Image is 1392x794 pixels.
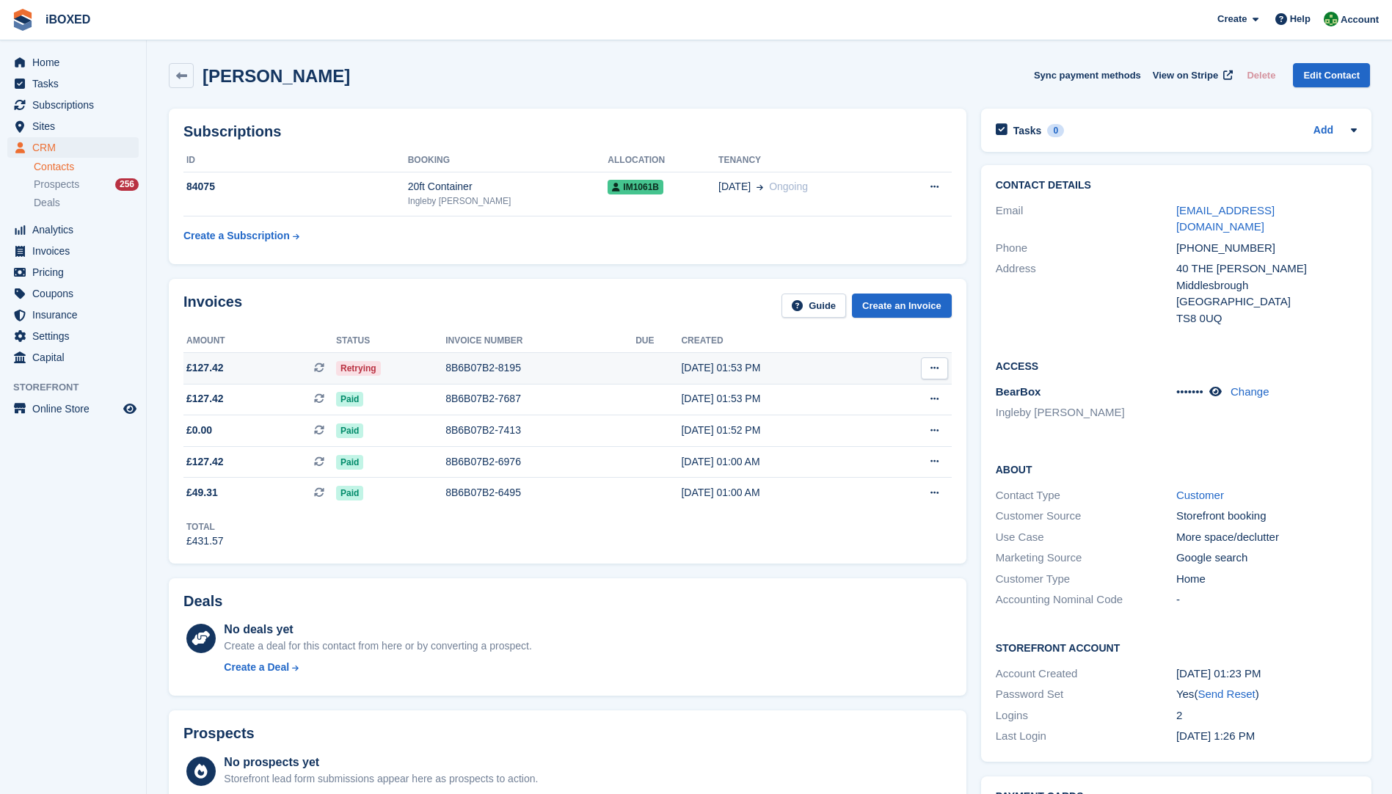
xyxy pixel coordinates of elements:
a: menu [7,73,139,94]
div: [GEOGRAPHIC_DATA] [1176,294,1357,310]
h2: Storefront Account [996,640,1357,655]
h2: Subscriptions [183,123,952,140]
h2: Prospects [183,725,255,742]
img: stora-icon-8386f47178a22dfd0bd8f6a31ec36ba5ce8667c1dd55bd0f319d3a0aa187defe.svg [12,9,34,31]
div: 2 [1176,707,1357,724]
div: Logins [996,707,1176,724]
div: Accounting Nominal Code [996,591,1176,608]
a: Change [1231,385,1269,398]
div: [DATE] 01:52 PM [681,423,875,438]
a: Guide [781,294,846,318]
a: menu [7,347,139,368]
span: Sites [32,116,120,136]
div: Use Case [996,529,1176,546]
span: Settings [32,326,120,346]
th: ID [183,149,408,172]
a: menu [7,137,139,158]
h2: Tasks [1013,124,1042,137]
span: Deals [34,196,60,210]
span: Tasks [32,73,120,94]
h2: Access [996,358,1357,373]
div: Marketing Source [996,550,1176,567]
div: Ingleby [PERSON_NAME] [408,194,608,208]
th: Amount [183,329,336,353]
a: menu [7,326,139,346]
div: [DATE] 01:00 AM [681,485,875,500]
th: Booking [408,149,608,172]
span: CRM [32,137,120,158]
a: [EMAIL_ADDRESS][DOMAIN_NAME] [1176,204,1275,233]
a: Prospects 256 [34,177,139,192]
span: Pricing [32,262,120,283]
button: Delete [1241,63,1281,87]
div: [DATE] 01:00 AM [681,454,875,470]
div: 20ft Container [408,179,608,194]
span: Analytics [32,219,120,240]
div: [DATE] 01:53 PM [681,391,875,407]
div: Create a deal for this contact from here or by converting a prospect. [224,638,531,654]
div: Customer Source [996,508,1176,525]
a: menu [7,283,139,304]
a: Customer [1176,489,1224,501]
div: Create a Subscription [183,228,290,244]
div: Total [186,520,224,533]
div: 8B6B07B2-6976 [445,454,635,470]
div: Address [996,261,1176,327]
span: Ongoing [769,181,808,192]
div: [PHONE_NUMBER] [1176,240,1357,257]
a: Add [1313,123,1333,139]
span: Storefront [13,380,146,395]
span: £49.31 [186,485,218,500]
a: menu [7,262,139,283]
div: Email [996,203,1176,236]
span: Retrying [336,361,381,376]
div: 84075 [183,179,408,194]
div: Google search [1176,550,1357,567]
div: 40 THE [PERSON_NAME] [1176,261,1357,277]
span: Home [32,52,120,73]
span: Online Store [32,398,120,419]
span: £127.42 [186,360,224,376]
a: menu [7,219,139,240]
div: 8B6B07B2-7687 [445,391,635,407]
span: Capital [32,347,120,368]
span: Subscriptions [32,95,120,115]
span: Paid [336,423,363,438]
span: View on Stripe [1153,68,1218,83]
div: 0 [1047,124,1064,137]
a: Send Reset [1198,688,1255,700]
div: No deals yet [224,621,531,638]
div: Customer Type [996,571,1176,588]
th: Created [681,329,875,353]
span: ••••••• [1176,385,1203,398]
div: Home [1176,571,1357,588]
h2: Contact Details [996,180,1357,192]
span: Paid [336,486,363,500]
th: Status [336,329,445,353]
div: More space/declutter [1176,529,1357,546]
div: 8B6B07B2-7413 [445,423,635,438]
th: Due [635,329,681,353]
span: Insurance [32,305,120,325]
span: IM1061B [608,180,663,194]
div: Create a Deal [224,660,289,675]
div: TS8 0UQ [1176,310,1357,327]
div: - [1176,591,1357,608]
div: Last Login [996,728,1176,745]
span: Prospects [34,178,79,192]
span: ( ) [1194,688,1258,700]
div: Account Created [996,666,1176,682]
a: menu [7,116,139,136]
div: Storefront booking [1176,508,1357,525]
span: £127.42 [186,391,224,407]
div: Middlesbrough [1176,277,1357,294]
a: menu [7,241,139,261]
div: [DATE] 01:53 PM [681,360,875,376]
li: Ingleby [PERSON_NAME] [996,404,1176,421]
span: [DATE] [718,179,751,194]
a: View on Stripe [1147,63,1236,87]
a: Create an Invoice [852,294,952,318]
span: Account [1341,12,1379,27]
span: Invoices [32,241,120,261]
div: Contact Type [996,487,1176,504]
